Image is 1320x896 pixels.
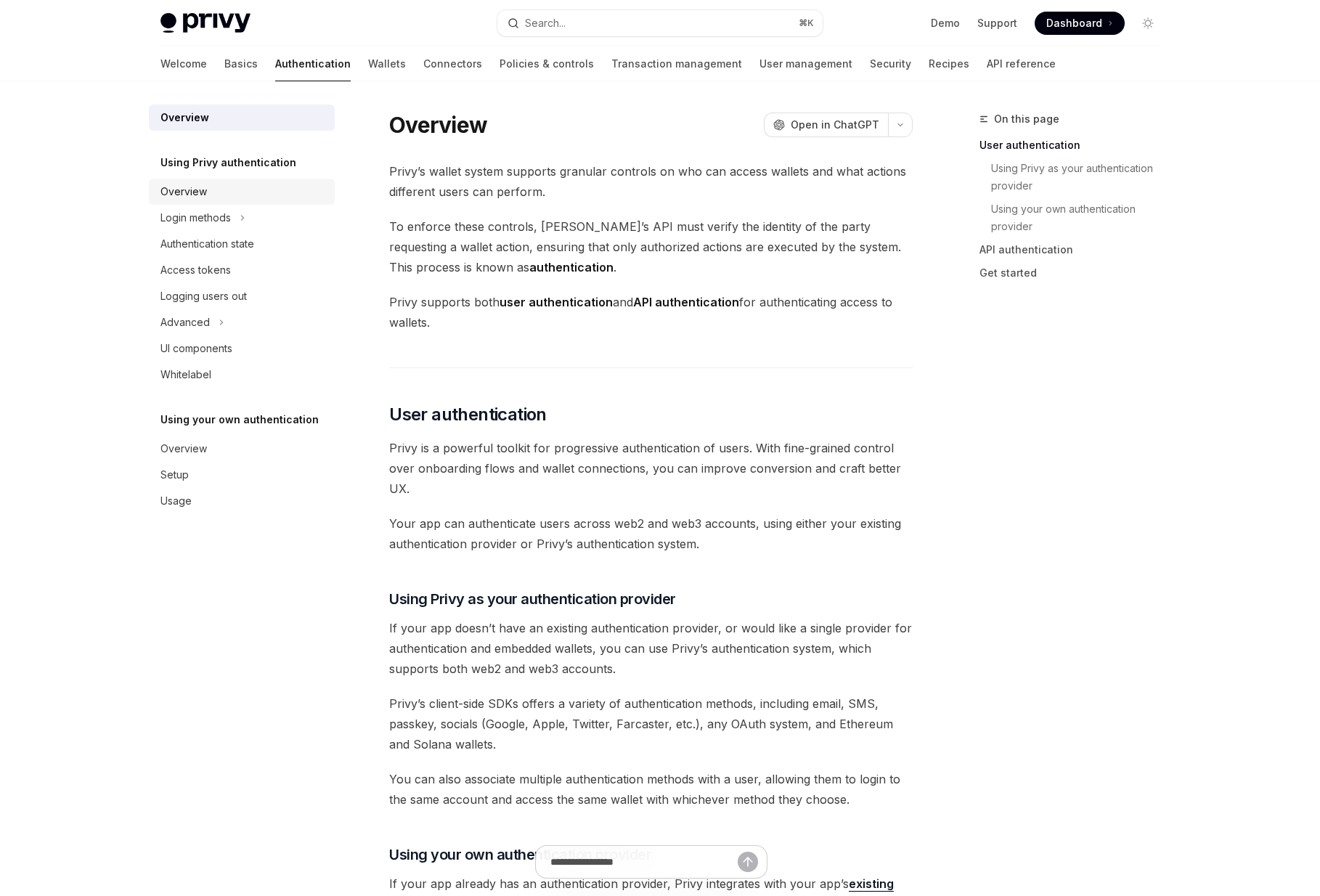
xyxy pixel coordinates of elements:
button: Search...⌘K [497,10,823,36]
a: Usage [149,488,335,514]
div: Access tokens [160,261,231,279]
a: Dashboard [1035,12,1125,35]
span: Dashboard [1046,16,1102,30]
a: API authentication [979,238,1171,261]
span: Open in ChatGPT [791,118,879,132]
a: User management [759,46,852,81]
div: Usage [160,492,192,510]
img: light logo [160,13,250,33]
a: Basics [224,46,258,81]
span: Privy is a powerful toolkit for progressive authentication of users. With fine-grained control ov... [389,438,913,499]
a: Policies & controls [500,46,594,81]
a: API reference [987,46,1056,81]
a: Security [870,46,911,81]
div: Authentication state [160,235,254,253]
span: On this page [994,110,1059,128]
h5: Using your own authentication [160,411,319,428]
span: ⌘ K [799,17,814,29]
span: You can also associate multiple authentication methods with a user, allowing them to login to the... [389,769,913,810]
a: Demo [931,16,960,30]
span: Privy’s client-side SDKs offers a variety of authentication methods, including email, SMS, passke... [389,693,913,754]
a: Overview [149,436,335,462]
a: Transaction management [611,46,742,81]
a: Support [977,16,1017,30]
span: Privy supports both and for authenticating access to wallets. [389,292,913,333]
a: User authentication [979,134,1171,157]
a: Logging users out [149,283,335,309]
a: Whitelabel [149,362,335,388]
span: If your app doesn’t have an existing authentication provider, or would like a single provider for... [389,618,913,679]
strong: authentication [529,260,614,274]
div: Logging users out [160,288,247,305]
button: Toggle dark mode [1136,12,1160,35]
a: Using your own authentication provider [991,197,1171,238]
span: Privy’s wallet system supports granular controls on who can access wallets and what actions diffe... [389,161,913,202]
a: Overview [149,179,335,205]
h5: Using Privy authentication [160,154,296,171]
div: Overview [160,183,207,200]
h1: Overview [389,112,487,138]
a: Authentication state [149,231,335,257]
div: Advanced [160,314,210,331]
a: Access tokens [149,257,335,283]
a: Welcome [160,46,207,81]
div: Login methods [160,209,231,227]
span: To enforce these controls, [PERSON_NAME]’s API must verify the identity of the party requesting a... [389,216,913,277]
strong: API authentication [633,295,739,309]
a: Overview [149,105,335,131]
a: Authentication [275,46,351,81]
div: Search... [525,15,566,32]
span: Using Privy as your authentication provider [389,589,676,609]
a: Setup [149,462,335,488]
a: Get started [979,261,1171,285]
div: Setup [160,466,189,484]
div: Overview [160,440,207,457]
a: Recipes [929,46,969,81]
span: User authentication [389,403,547,426]
a: UI components [149,335,335,362]
strong: user authentication [500,295,613,309]
div: UI components [160,340,232,357]
a: Connectors [423,46,482,81]
div: Whitelabel [160,366,211,383]
button: Open in ChatGPT [764,113,888,137]
a: Using Privy as your authentication provider [991,157,1171,197]
span: Your app can authenticate users across web2 and web3 accounts, using either your existing authent... [389,513,913,554]
a: Wallets [368,46,406,81]
div: Overview [160,109,209,126]
button: Send message [738,852,758,872]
